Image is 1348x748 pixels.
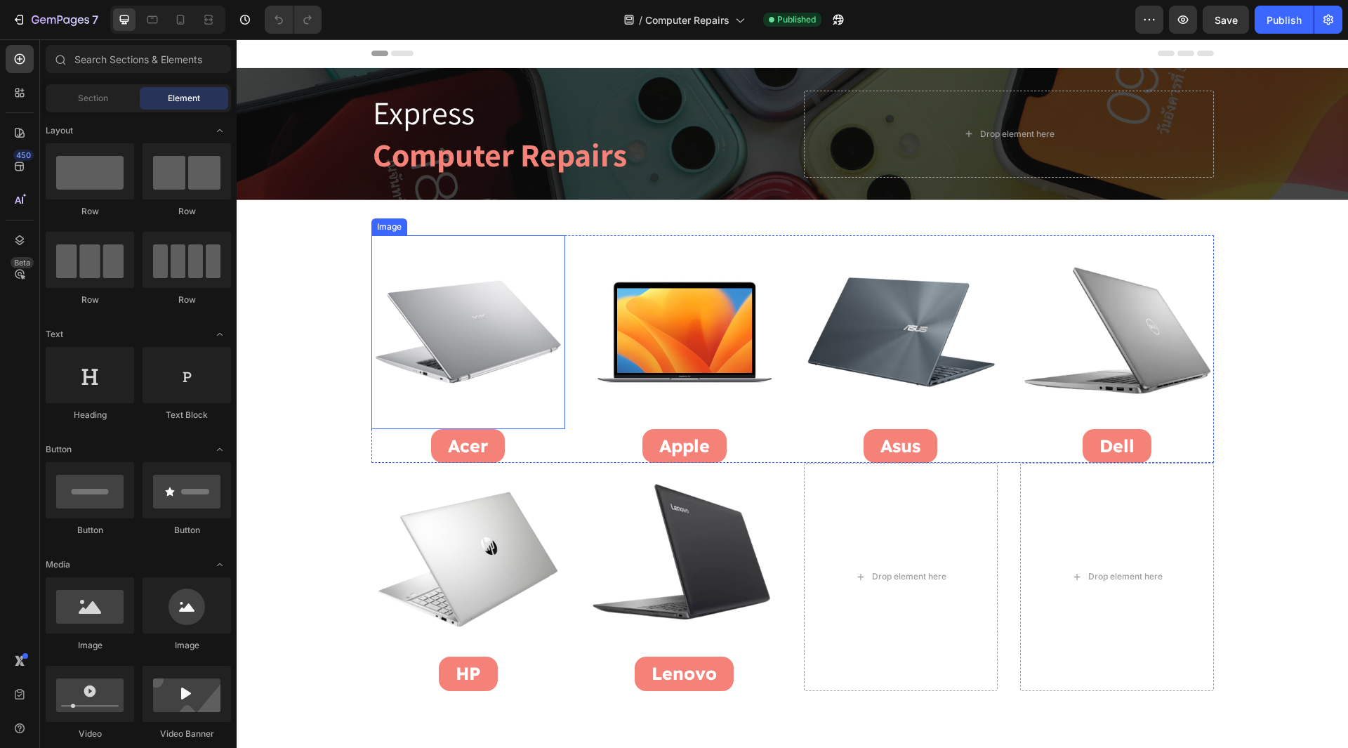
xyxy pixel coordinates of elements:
p: Lenovo [415,623,480,646]
p: Acer [211,395,251,419]
a: Lenovo [398,617,497,652]
p: Apple [423,395,473,419]
a: Acer [194,390,268,424]
div: Video Banner [143,728,231,740]
a: Apple [406,390,490,424]
span: / [639,13,642,27]
a: HP [202,617,261,652]
div: Undo/Redo [265,6,322,34]
div: Image [143,639,231,652]
button: 7 [6,6,105,34]
div: Beta [11,257,34,268]
span: Layout [46,124,73,137]
div: Drop element here [635,532,710,543]
img: gempages_497438306892514440-95791918-1c5a-4432-b422-7ae34de727c7.png [135,196,329,390]
span: Toggle open [209,323,231,346]
div: Drop element here [852,532,926,543]
p: Dell [863,395,898,419]
span: Media [46,558,70,571]
div: Heading [46,409,134,421]
span: Section [78,92,108,105]
iframe: Design area [237,39,1348,748]
span: Text [46,328,63,341]
div: Text Block [143,409,231,421]
span: Toggle open [209,438,231,461]
p: HP [219,623,244,646]
div: Row [46,205,134,218]
div: 450 [13,150,34,161]
span: Toggle open [209,553,231,576]
img: gempages_497438306892514440-701e148a-3313-4ffb-81c3-30eda2c27ba5.png [135,424,329,617]
button: Save [1203,6,1249,34]
a: Dell [846,390,915,424]
span: Computer Repairs [645,13,729,27]
div: Publish [1267,13,1302,27]
div: Button [46,524,134,537]
p: Asus [644,395,684,419]
div: Image [46,639,134,652]
span: Toggle open [209,119,231,142]
a: Asus [627,390,701,424]
div: Video [46,728,134,740]
div: Row [46,294,134,306]
div: Row [143,294,231,306]
p: 7 [92,11,98,28]
button: Publish [1255,6,1314,34]
div: Button [143,524,231,537]
span: Published [777,13,816,26]
span: Element [168,92,200,105]
img: gempages_497438306892514440-0cfe7b1b-0590-4dfc-8643-c2e85d68439a.png [351,424,545,617]
img: 497438306892514440-9b67339b-48fe-4be8-899f-198173188fd9.jpg [351,196,545,390]
div: Row [143,205,231,218]
span: Button [46,443,72,456]
div: Image [138,181,168,194]
input: Search Sections & Elements [46,45,231,73]
img: gempages_497438306892514440-90977933-bf9c-428a-ad48-b1012d60c5fe.png [784,196,977,390]
div: Drop element here [744,89,818,100]
img: gempages_497438306892514440-4abec1e1-205a-401b-b4a0-f7518f090d26.png [567,196,761,390]
span: Save [1215,14,1238,26]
